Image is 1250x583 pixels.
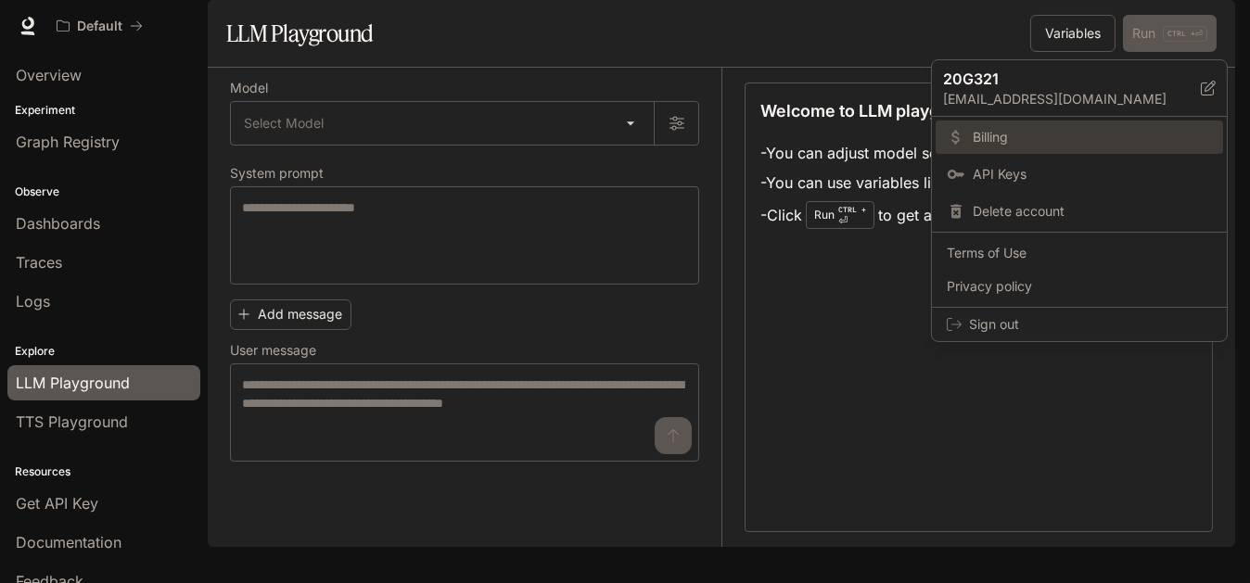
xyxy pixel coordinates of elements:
[943,68,1171,90] p: 20G321
[973,128,1212,146] span: Billing
[932,308,1227,341] div: Sign out
[973,202,1212,221] span: Delete account
[947,277,1212,296] span: Privacy policy
[973,165,1212,184] span: API Keys
[932,60,1227,117] div: 20G321[EMAIL_ADDRESS][DOMAIN_NAME]
[969,315,1212,334] span: Sign out
[936,195,1223,228] div: Delete account
[943,90,1201,108] p: [EMAIL_ADDRESS][DOMAIN_NAME]
[936,158,1223,191] a: API Keys
[936,270,1223,303] a: Privacy policy
[947,244,1212,262] span: Terms of Use
[936,120,1223,154] a: Billing
[936,236,1223,270] a: Terms of Use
